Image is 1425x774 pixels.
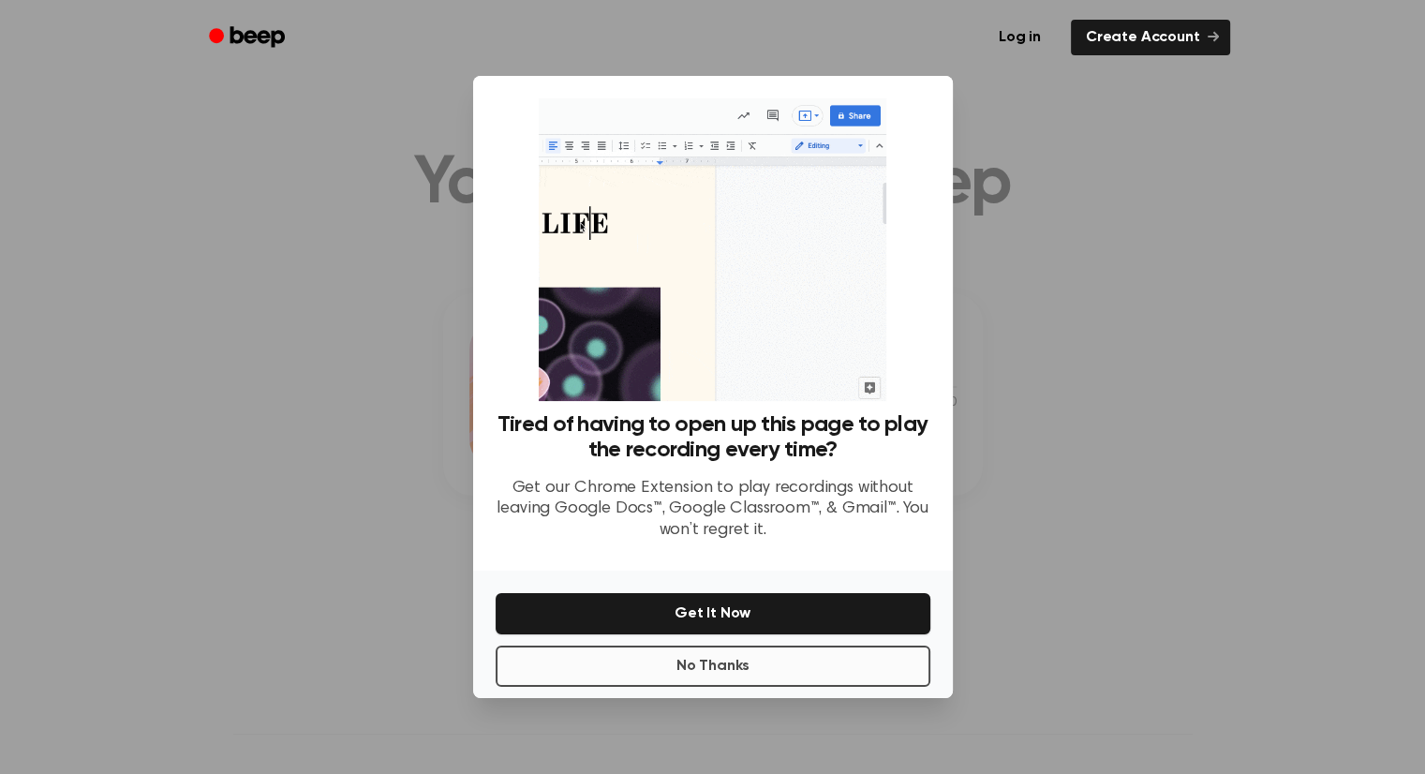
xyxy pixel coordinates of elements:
[980,16,1060,59] a: Log in
[496,593,930,634] button: Get It Now
[496,646,930,687] button: No Thanks
[1071,20,1230,55] a: Create Account
[196,20,302,56] a: Beep
[539,98,886,401] img: Beep extension in action
[496,478,930,542] p: Get our Chrome Extension to play recordings without leaving Google Docs™, Google Classroom™, & Gm...
[496,412,930,463] h3: Tired of having to open up this page to play the recording every time?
